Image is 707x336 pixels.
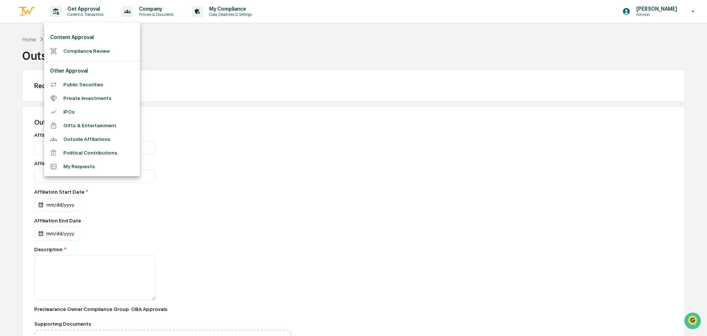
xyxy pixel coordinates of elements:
[44,78,140,91] li: Public Securities
[15,93,48,100] span: Preclearance
[44,132,140,146] li: Outside Affiliations
[25,64,93,70] div: We're available if you need us!
[44,31,140,44] li: Content Approval
[53,94,59,100] div: 🗄️
[44,44,140,58] li: Compliance Review
[125,59,134,67] button: Start new chat
[73,125,89,131] span: Pylon
[50,90,94,103] a: 🗄️Attestations
[61,93,91,100] span: Attestations
[52,125,89,131] a: Powered byPylon
[44,146,140,160] li: Political Contributions
[683,312,703,332] iframe: Open customer support
[44,64,140,78] li: Other Approval
[4,104,49,117] a: 🔎Data Lookup
[44,91,140,105] li: Private Investments
[15,107,46,114] span: Data Lookup
[25,56,121,64] div: Start new chat
[44,160,140,173] li: My Requests
[4,90,50,103] a: 🖐️Preclearance
[44,105,140,119] li: IPOs
[7,108,13,114] div: 🔎
[44,119,140,132] li: Gifts & Entertainment
[7,56,21,70] img: 1746055101610-c473b297-6a78-478c-a979-82029cc54cd1
[7,94,13,100] div: 🖐️
[7,15,134,27] p: How can we help?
